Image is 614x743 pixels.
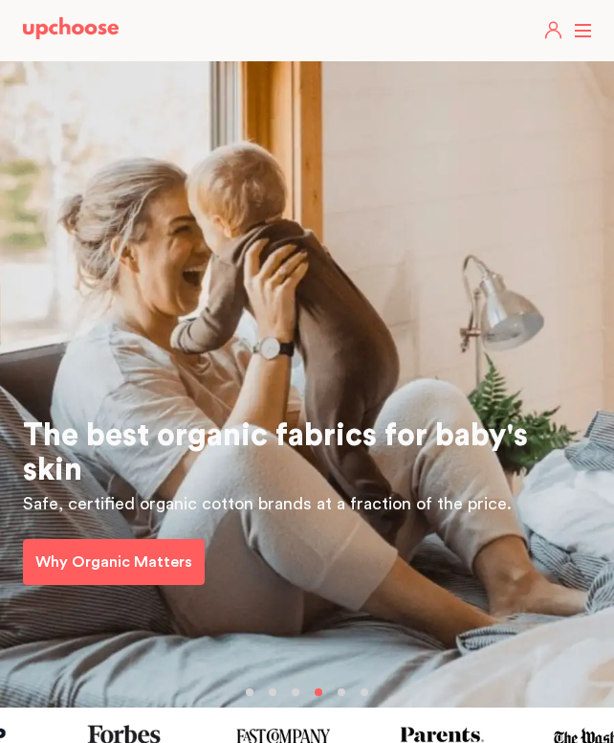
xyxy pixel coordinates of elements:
[23,17,119,39] img: UpChoose
[23,495,512,512] span: Safe, certified organic cotton brands at a fraction of the price.
[23,539,205,585] a: Why Organic Matters
[23,419,591,488] p: The best organic fabrics for baby's skin
[35,551,192,574] p: Why Organic Matters
[23,17,119,44] a: UpChoose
